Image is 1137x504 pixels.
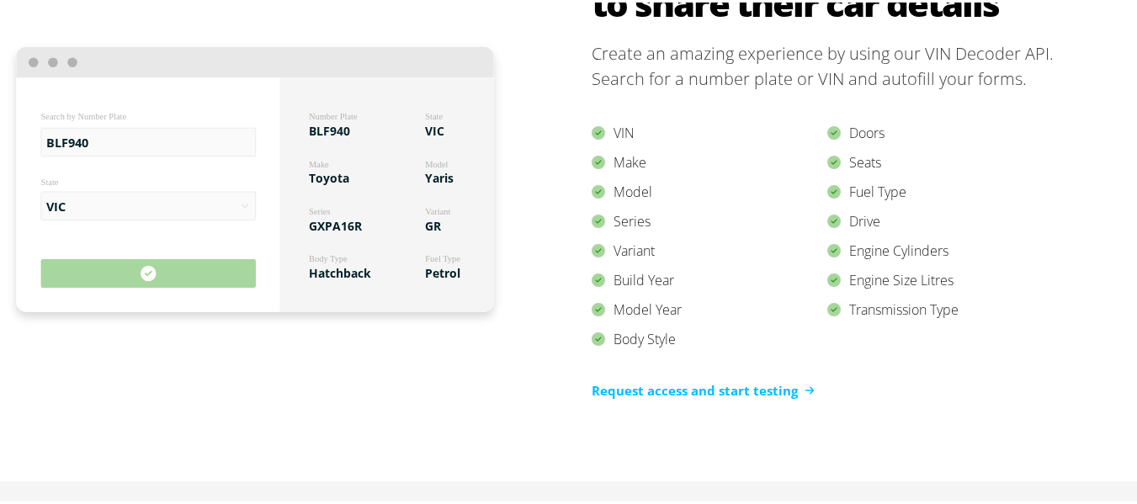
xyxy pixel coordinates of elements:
tspan: Yaris [425,167,454,183]
tspan: BLF940 [309,120,350,136]
tspan: Fuel Type [425,252,460,261]
div: Build Year [592,263,827,293]
tspan: VIC [425,120,444,136]
div: Seats [827,146,1063,175]
tspan: Hatchback [309,263,371,279]
tspan: Number Plate [309,109,358,119]
tspan: State [41,175,59,184]
tspan: Petrol [425,263,460,279]
div: Body Style [592,322,827,352]
tspan: Model [425,157,448,166]
div: Engine Size Litres [827,263,1063,293]
tspan: Series [309,204,330,214]
div: Variant [592,234,827,263]
div: Transmission Type [827,293,1063,322]
tspan: GR [425,215,442,231]
p: Create an amazing experience by using our VIN Decoder API. Search for a number plate or VIN and a... [592,39,1063,89]
tspan: BLF940 [46,132,88,148]
tspan: Make [309,157,329,166]
div: VIN [592,116,827,146]
div: Series [592,204,827,234]
tspan: VIC [46,195,66,211]
tspan: State [425,109,443,119]
a: Request access and start testing [592,379,815,398]
div: Fuel Type [827,175,1063,204]
div: Model Year [592,293,827,322]
tspan: Toyota [309,167,349,183]
tspan: Search by Number Plate [41,109,127,119]
div: Engine Cylinders [827,234,1063,263]
div: Model [592,175,827,204]
div: Make [592,146,827,175]
tspan: Variant [425,204,450,214]
div: Drive [827,204,1063,234]
tspan: GXPA16R [309,215,363,231]
div: Doors [827,116,1063,146]
tspan: Body Type [309,252,348,261]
